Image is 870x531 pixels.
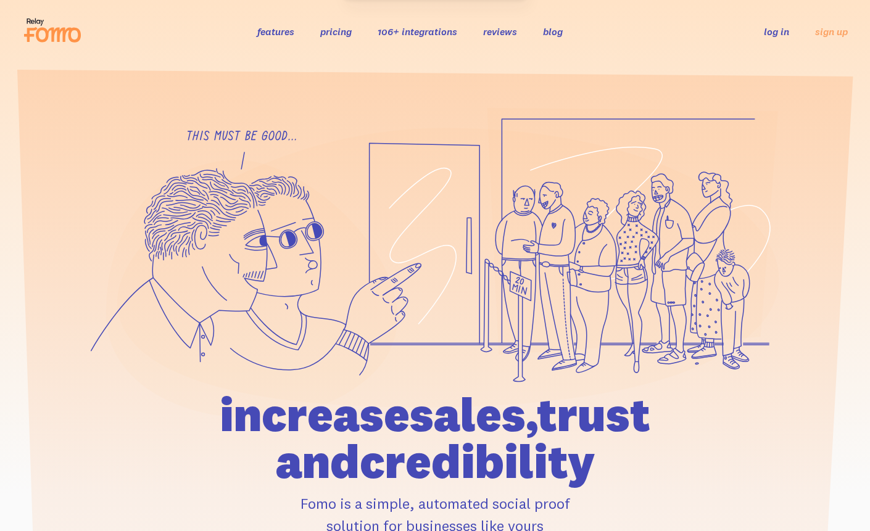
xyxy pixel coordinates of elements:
[764,25,789,38] a: log in
[320,25,352,38] a: pricing
[483,25,517,38] a: reviews
[543,25,563,38] a: blog
[149,391,721,485] h1: increase sales, trust and credibility
[378,25,457,38] a: 106+ integrations
[257,25,294,38] a: features
[815,25,848,38] a: sign up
